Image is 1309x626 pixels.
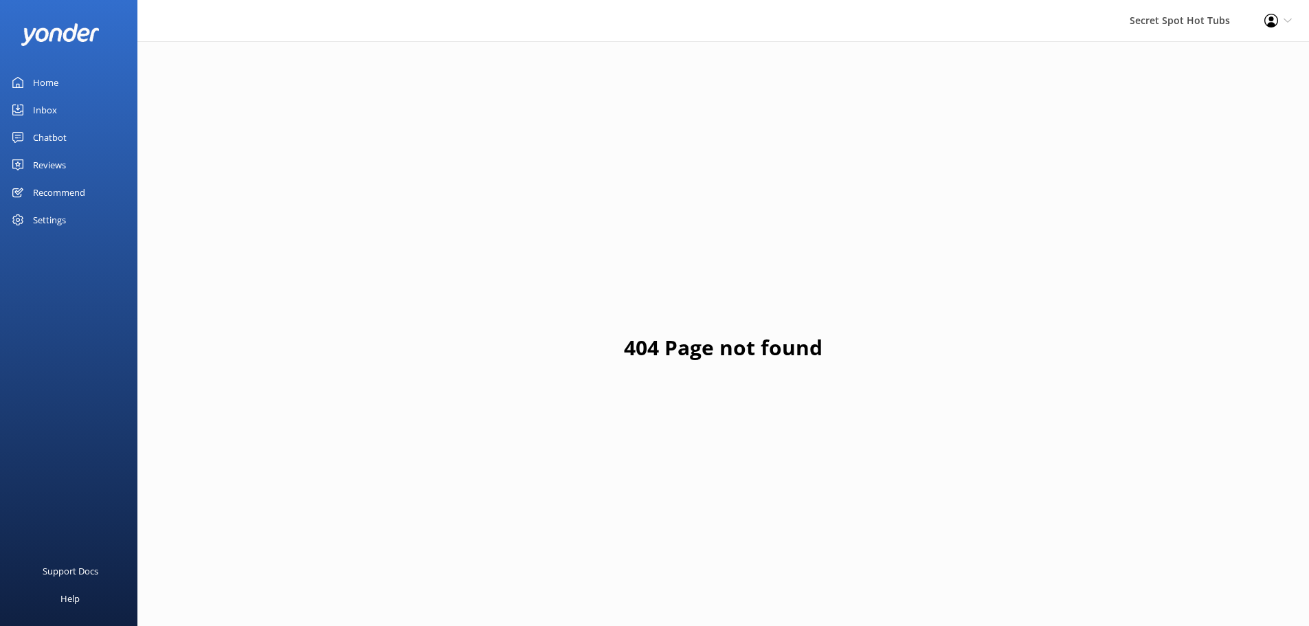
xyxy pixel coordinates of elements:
div: Support Docs [43,557,98,585]
div: Help [60,585,80,612]
div: Reviews [33,151,66,179]
div: Chatbot [33,124,67,151]
img: yonder-white-logo.png [21,23,100,46]
div: Settings [33,206,66,234]
h1: 404 Page not found [624,331,823,364]
div: Home [33,69,58,96]
div: Recommend [33,179,85,206]
div: Inbox [33,96,57,124]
